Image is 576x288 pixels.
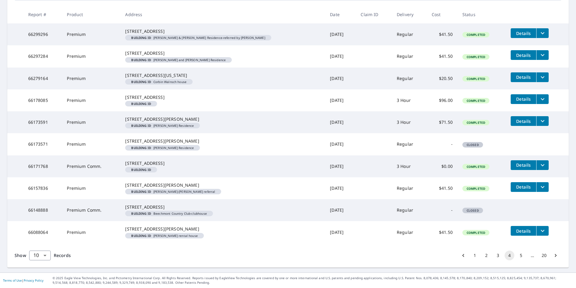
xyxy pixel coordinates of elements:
div: [STREET_ADDRESS][PERSON_NAME] [125,138,320,144]
div: [STREET_ADDRESS][PERSON_NAME] [125,116,320,122]
div: [STREET_ADDRESS] [125,50,320,56]
em: Building ID [131,36,151,39]
span: Completed [463,33,489,37]
span: Details [514,184,533,190]
td: $41.50 [427,221,458,243]
span: Show [15,252,26,258]
span: Completed [463,120,489,125]
em: Building ID [131,80,151,83]
td: $96.00 [427,89,458,111]
th: Product [62,5,120,23]
span: Details [514,228,533,234]
td: Premium [62,177,120,199]
td: [DATE] [325,111,356,133]
td: [DATE] [325,155,356,177]
em: Building ID [131,58,151,61]
span: Beechmont Country Club-clubhouse [128,212,210,215]
div: 10 [29,247,51,264]
button: filesDropdownBtn-66279164 [536,72,549,82]
button: filesDropdownBtn-66157836 [536,182,549,192]
span: [PERSON_NAME] Residence [128,146,197,149]
td: Premium [62,89,120,111]
div: [STREET_ADDRESS] [125,94,320,100]
span: Completed [463,165,489,169]
td: Premium [62,133,120,155]
td: 3 Hour [392,89,427,111]
td: 66178085 [23,89,62,111]
td: 66299296 [23,23,62,45]
span: [PERSON_NAME]-[PERSON_NAME] referral [128,190,219,193]
div: … [528,252,537,259]
td: Premium [62,23,120,45]
td: Regular [392,68,427,89]
button: filesDropdownBtn-66171768 [536,160,549,170]
th: Delivery [392,5,427,23]
td: [DATE] [325,133,356,155]
td: 66173571 [23,133,62,155]
th: Report # [23,5,62,23]
td: 66279164 [23,68,62,89]
td: - [427,199,458,221]
td: 66148888 [23,199,62,221]
div: [STREET_ADDRESS] [125,160,320,166]
td: 66173591 [23,111,62,133]
div: Show 10 records [29,251,51,260]
td: [DATE] [325,23,356,45]
p: © 2025 Eagle View Technologies, Inc. and Pictometry International Corp. All Rights Reserved. Repo... [53,276,573,285]
em: Building ID [131,124,151,127]
td: Premium [62,45,120,67]
td: $0.00 [427,155,458,177]
span: [PERSON_NAME] rental house [128,234,201,237]
button: Go to page 5 [516,251,526,260]
button: detailsBtn-66171768 [511,160,536,170]
span: Details [514,52,533,58]
td: Regular [392,45,427,67]
td: - [427,133,458,155]
td: 66157836 [23,177,62,199]
th: Address [120,5,325,23]
span: Details [514,162,533,168]
div: [STREET_ADDRESS][PERSON_NAME] [125,226,320,232]
span: Completed [463,77,489,81]
td: Regular [392,221,427,243]
em: Building ID [131,102,151,105]
button: Go to page 1 [470,251,480,260]
td: Premium Comm. [62,199,120,221]
span: Completed [463,186,489,191]
td: Premium [62,111,120,133]
div: [STREET_ADDRESS][US_STATE] [125,72,320,78]
span: Completed [463,55,489,59]
em: Building ID [131,190,151,193]
td: Premium Comm. [62,155,120,177]
span: [PERSON_NAME] and [PERSON_NAME] Residence [128,58,229,61]
span: Corbin Walnsch house [128,80,190,83]
td: $41.50 [427,23,458,45]
button: detailsBtn-66178085 [511,94,536,104]
td: 66171768 [23,155,62,177]
button: Go to page 3 [493,251,503,260]
div: [STREET_ADDRESS][PERSON_NAME] [125,182,320,188]
th: Date [325,5,356,23]
em: Building ID [131,212,151,215]
em: Building ID [131,168,151,171]
td: 3 Hour [392,111,427,133]
td: [DATE] [325,89,356,111]
div: [STREET_ADDRESS] [125,28,320,34]
th: Claim ID [356,5,392,23]
button: filesDropdownBtn-66299296 [536,28,549,38]
span: Details [514,30,533,36]
span: Closed [463,143,482,147]
td: Regular [392,23,427,45]
p: | [3,279,43,282]
span: Details [514,74,533,80]
td: [DATE] [325,177,356,199]
button: filesDropdownBtn-66297284 [536,50,549,60]
span: Details [514,96,533,102]
button: filesDropdownBtn-66178085 [536,94,549,104]
td: 3 Hour [392,155,427,177]
span: Closed [463,208,482,213]
button: filesDropdownBtn-66088064 [536,226,549,236]
em: Building ID [131,146,151,149]
td: Premium [62,68,120,89]
th: Status [458,5,506,23]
